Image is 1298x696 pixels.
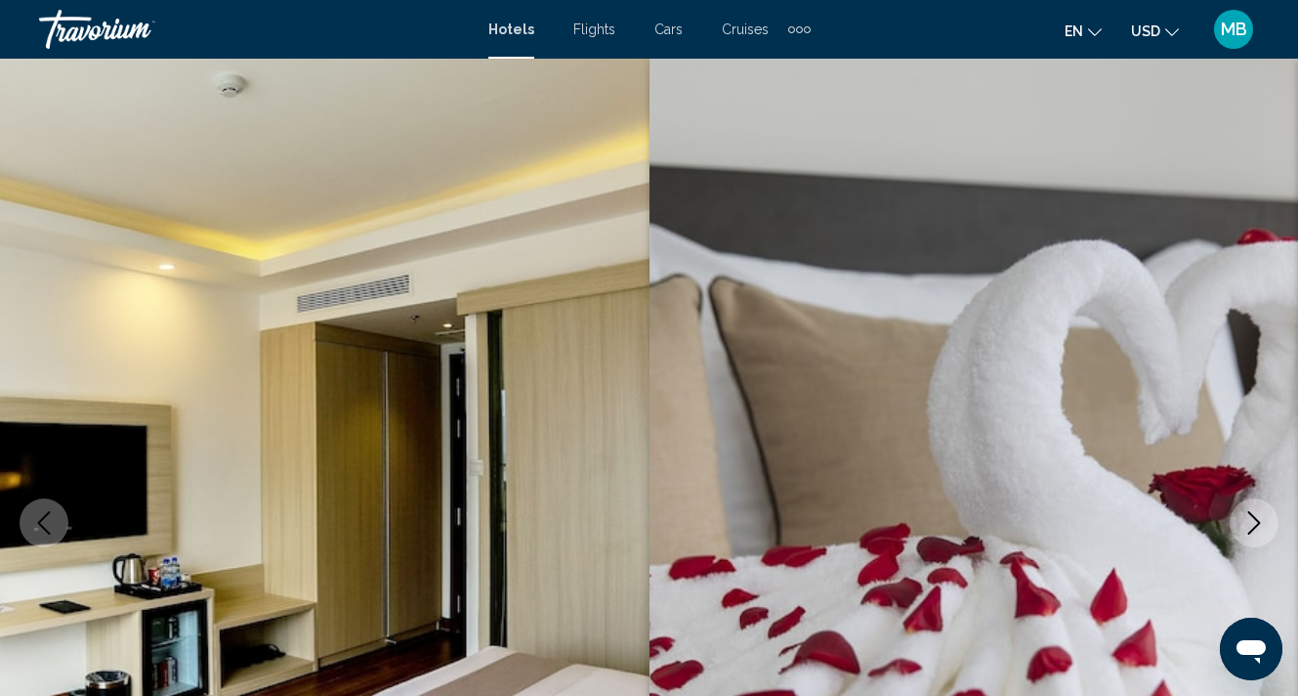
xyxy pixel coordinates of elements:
[722,22,769,37] a: Cruises
[1131,23,1160,39] span: USD
[573,22,615,37] a: Flights
[654,22,683,37] a: Cars
[1065,23,1083,39] span: en
[788,14,811,45] button: Extra navigation items
[1065,17,1102,45] button: Change language
[1221,20,1247,39] span: MB
[1230,499,1278,547] button: Next image
[20,499,68,547] button: Previous image
[488,22,534,37] a: Hotels
[1131,17,1179,45] button: Change currency
[1208,9,1259,50] button: User Menu
[39,10,469,49] a: Travorium
[1220,618,1282,680] iframe: Кнопка запуска окна обмена сообщениями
